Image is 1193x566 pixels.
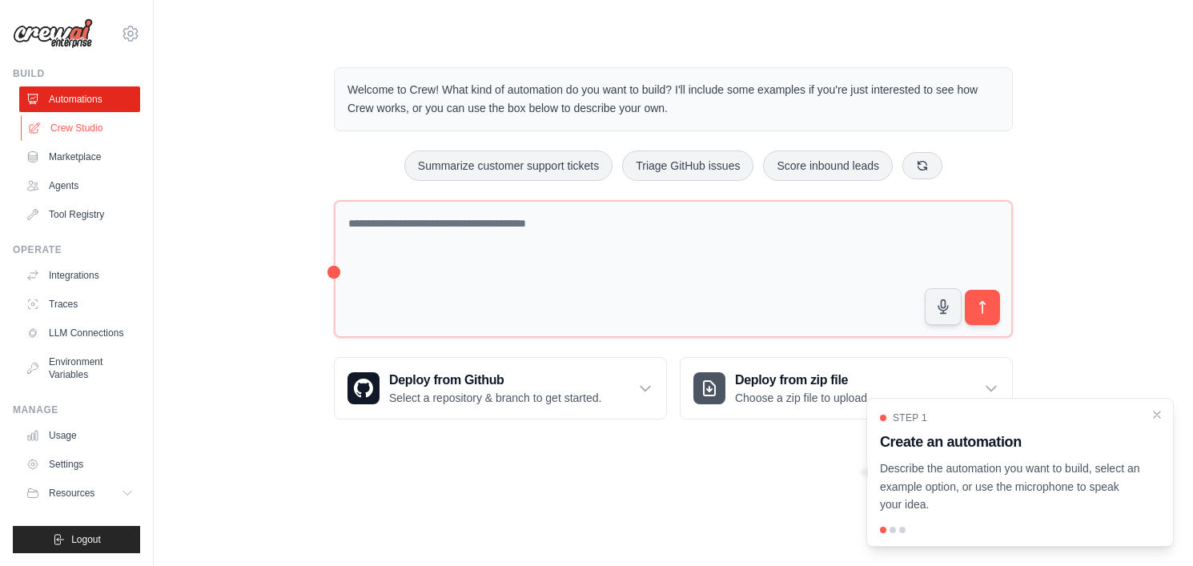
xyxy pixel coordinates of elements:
h3: Deploy from Github [389,371,601,390]
a: LLM Connections [19,320,140,346]
a: Marketplace [19,144,140,170]
a: Traces [19,291,140,317]
button: Close walkthrough [1151,408,1163,421]
p: Choose a zip file to upload. [735,390,870,406]
a: Automations [19,86,140,112]
div: Operate [13,243,140,256]
button: Resources [19,480,140,506]
button: Triage GitHub issues [622,151,753,181]
a: Tool Registry [19,202,140,227]
span: Resources [49,487,94,500]
a: Crew Studio [21,115,142,141]
a: Environment Variables [19,349,140,387]
iframe: Chat Widget [1113,489,1193,566]
p: Describe the automation you want to build, select an example option, or use the microphone to spe... [880,460,1141,514]
img: Logo [13,18,93,49]
button: Logout [13,526,140,553]
h3: Deploy from zip file [735,371,870,390]
h3: Create an automation [880,431,1141,453]
span: Logout [71,533,101,546]
button: Summarize customer support tickets [404,151,613,181]
div: Build [13,67,140,80]
a: Agents [19,173,140,199]
button: Score inbound leads [763,151,893,181]
a: Integrations [19,263,140,288]
a: Settings [19,452,140,477]
p: Welcome to Crew! What kind of automation do you want to build? I'll include some examples if you'... [347,81,999,118]
div: Manage [13,403,140,416]
span: Step 1 [893,411,927,424]
a: Usage [19,423,140,448]
p: Select a repository & branch to get started. [389,390,601,406]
